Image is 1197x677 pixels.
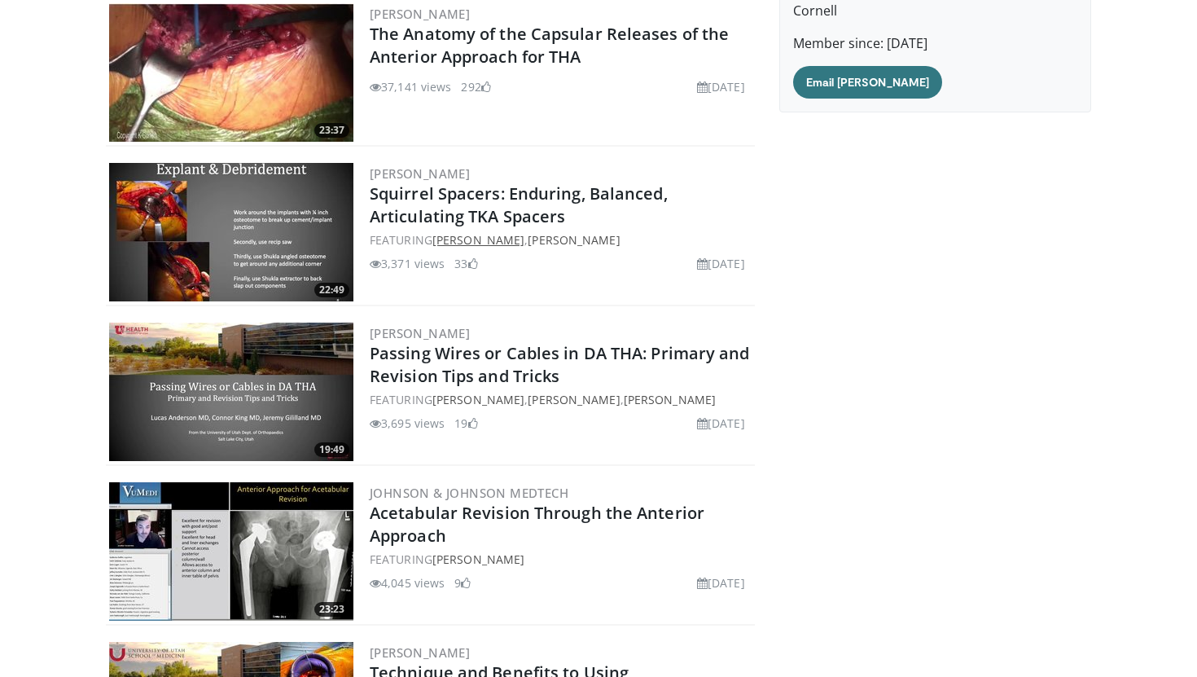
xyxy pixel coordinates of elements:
a: Johnson & Johnson MedTech [370,485,568,501]
img: ca98b7cf-7d1a-4ad5-b6ba-eb2317efc5fc.300x170_q85_crop-smart_upscale.jpg [109,323,353,461]
li: 37,141 views [370,78,451,95]
li: [DATE] [697,415,745,432]
a: 19:49 [109,323,353,461]
li: [DATE] [697,574,745,591]
a: [PERSON_NAME] [528,392,620,407]
li: 4,045 views [370,574,445,591]
a: 23:23 [109,482,353,621]
span: 23:37 [314,123,349,138]
span: 23:23 [314,602,349,617]
a: Passing Wires or Cables in DA THA: Primary and Revision Tips and Tricks [370,342,750,387]
li: [DATE] [697,78,745,95]
li: [DATE] [697,255,745,272]
div: FEATURING , , [370,391,752,408]
a: 22:49 [109,163,353,301]
a: [PERSON_NAME] [432,552,524,567]
a: [PERSON_NAME] [370,165,470,182]
li: 9 [454,574,471,591]
a: [PERSON_NAME] [432,392,524,407]
a: [PERSON_NAME] [370,644,470,661]
a: [PERSON_NAME] [370,6,470,22]
a: 23:37 [109,3,353,142]
a: [PERSON_NAME] [370,325,470,341]
li: 292 [461,78,490,95]
a: Acetabular Revision Through the Anterior Approach [370,502,704,547]
p: Member since: [DATE] [793,33,1077,53]
div: FEATURING [370,551,752,568]
li: 3,371 views [370,255,445,272]
li: 33 [454,255,477,272]
li: 3,695 views [370,415,445,432]
a: [PERSON_NAME] [528,232,620,248]
p: Cornell [793,1,1077,20]
img: 42a07a08-9996-4bcc-a6d0-8f805b00a672.300x170_q85_crop-smart_upscale.jpg [109,163,353,301]
div: FEATURING , [370,231,752,248]
a: Squirrel Spacers: Enduring, Balanced, Articulating TKA Spacers [370,182,668,227]
a: [PERSON_NAME] [624,392,716,407]
a: The Anatomy of the Capsular Releases of the Anterior Approach for THA [370,23,729,68]
span: 19:49 [314,442,349,457]
a: [PERSON_NAME] [432,232,524,248]
a: Email [PERSON_NAME] [793,66,942,99]
span: 22:49 [314,283,349,297]
img: 1909dbd7-7378-4b4a-804d-6fb1b7e128d0.300x170_q85_crop-smart_upscale.jpg [109,482,353,621]
img: c4ab79f4-af1a-4690-87a6-21f275021fd0.300x170_q85_crop-smart_upscale.jpg [109,3,353,142]
li: 19 [454,415,477,432]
